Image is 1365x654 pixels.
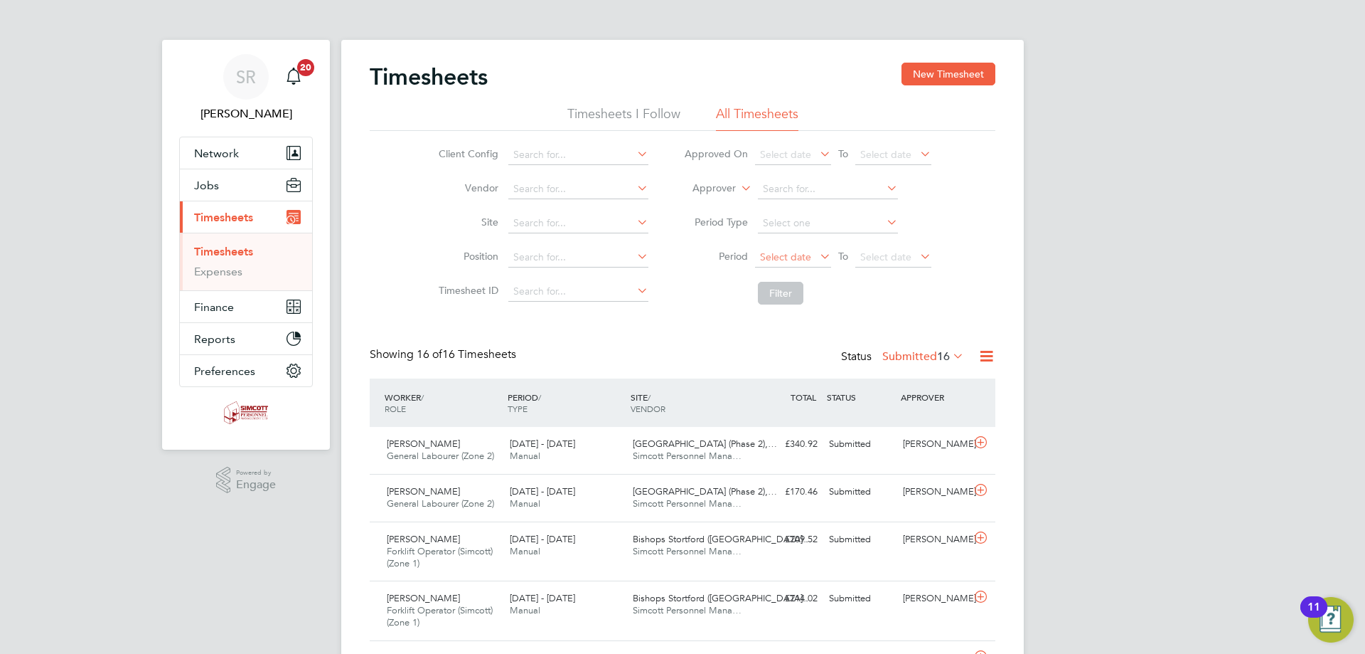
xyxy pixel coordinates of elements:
input: Search for... [758,179,898,199]
a: 20 [279,54,308,100]
a: Expenses [194,265,242,278]
button: Network [180,137,312,169]
span: Simcott Personnel Mana… [633,497,742,510]
span: Manual [510,450,540,462]
span: TYPE [508,403,528,414]
span: Network [194,147,239,160]
div: [PERSON_NAME] [897,433,971,456]
span: Select date [860,250,911,263]
span: / [538,391,541,403]
input: Search for... [508,248,648,268]
div: PERIOD [504,384,627,421]
span: Powered by [236,467,276,479]
label: Client Config [434,147,498,160]
span: Scott Ridgers [179,105,313,122]
div: £214.02 [749,587,823,611]
div: Timesheets [180,233,312,290]
span: To [834,247,852,265]
span: / [421,391,424,403]
div: WORKER [381,384,504,421]
label: Vendor [434,181,498,194]
div: [PERSON_NAME] [897,528,971,552]
li: Timesheets I Follow [567,105,680,131]
div: Submitted [823,480,897,504]
div: £340.92 [749,433,823,456]
label: Approver [672,181,736,196]
div: APPROVER [897,384,971,410]
span: [PERSON_NAME] [387,533,460,545]
button: Finance [180,291,312,322]
div: Submitted [823,528,897,552]
label: Site [434,216,498,228]
label: Submitted [882,349,964,364]
span: 16 of [417,347,442,362]
label: Position [434,250,498,263]
div: [PERSON_NAME] [897,587,971,611]
button: Timesheets [180,201,312,233]
span: SR [236,68,256,86]
div: Status [841,347,967,367]
span: [DATE] - [DATE] [510,533,575,545]
span: General Labourer (Zone 2) [387,497,494,510]
label: Approved On [684,147,748,160]
img: simcott-logo-retina.png [224,401,269,424]
span: [PERSON_NAME] [387,592,460,604]
button: Filter [758,282,803,305]
label: Period Type [684,216,748,228]
span: [DATE] - [DATE] [510,485,575,497]
div: [PERSON_NAME] [897,480,971,504]
span: Engage [236,479,276,491]
label: Timesheet ID [434,284,498,297]
div: STATUS [823,384,897,410]
span: 20 [297,59,314,76]
span: Finance [194,300,234,314]
div: Submitted [823,433,897,456]
a: Go to home page [179,401,313,424]
button: New Timesheet [901,63,995,85]
span: Forklift Operator (Simcott) (Zone 1) [387,604,493,628]
span: Manual [510,604,540,616]
input: Search for... [508,145,648,165]
span: TOTAL [791,391,816,403]
span: Reports [194,332,235,346]
button: Jobs [180,169,312,201]
label: Period [684,250,748,263]
a: Powered byEngage [216,467,277,494]
span: Bishops Stortford ([GEOGRAPHIC_DATA]… [633,592,812,604]
div: Showing [370,347,519,362]
span: [GEOGRAPHIC_DATA] (Phase 2),… [633,485,777,497]
input: Search for... [508,179,648,199]
span: Preferences [194,364,255,378]
span: VENDOR [631,403,665,414]
span: Manual [510,545,540,557]
button: Open Resource Center, 11 new notifications [1308,597,1354,643]
div: 11 [1307,607,1320,626]
span: / [648,391,651,403]
span: Simcott Personnel Mana… [633,450,742,462]
span: 16 Timesheets [417,347,516,362]
span: Timesheets [194,211,253,224]
span: [DATE] - [DATE] [510,592,575,604]
li: All Timesheets [716,105,798,131]
span: To [834,144,852,163]
span: [GEOGRAPHIC_DATA] (Phase 2),… [633,438,777,450]
div: Submitted [823,587,897,611]
nav: Main navigation [162,40,330,450]
span: 16 [937,349,950,364]
span: [DATE] - [DATE] [510,438,575,450]
span: General Labourer (Zone 2) [387,450,494,462]
button: Reports [180,323,312,354]
h2: Timesheets [370,63,488,91]
span: Select date [760,250,811,263]
span: Select date [760,148,811,161]
span: [PERSON_NAME] [387,485,460,497]
span: Simcott Personnel Mana… [633,545,742,557]
div: £170.46 [749,480,823,504]
div: £209.52 [749,528,823,552]
span: Select date [860,148,911,161]
span: Jobs [194,179,219,192]
span: Simcott Personnel Mana… [633,604,742,616]
input: Search for... [508,213,648,233]
button: Preferences [180,355,312,386]
input: Select one [758,213,898,233]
